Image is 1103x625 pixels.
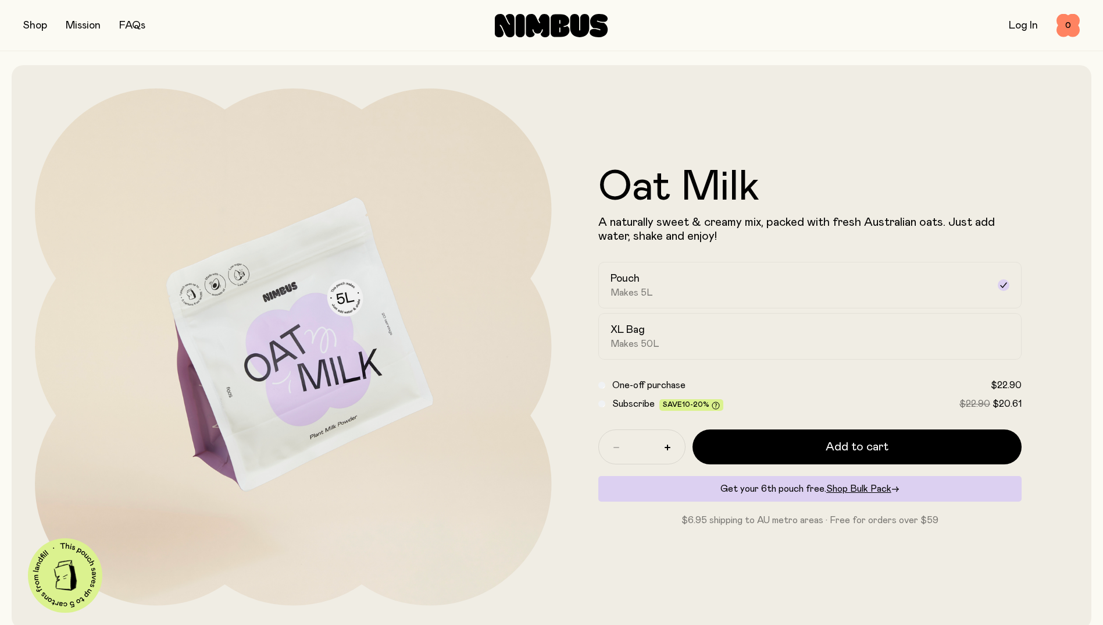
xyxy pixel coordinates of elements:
[598,166,1022,208] h1: Oat Milk
[682,401,709,408] span: 10-20%
[693,429,1022,464] button: Add to cart
[598,215,1022,243] p: A naturally sweet & creamy mix, packed with fresh Australian oats. Just add water, shake and enjoy!
[612,399,655,409] span: Subscribe
[993,399,1022,409] span: $20.61
[66,20,101,31] a: Mission
[598,476,1022,502] div: Get your 6th pouch free.
[611,272,640,286] h2: Pouch
[1056,14,1080,37] button: 0
[826,484,899,493] a: Shop Bulk Pack→
[119,20,145,31] a: FAQs
[611,287,653,299] span: Makes 5L
[991,381,1022,390] span: $22.90
[826,439,888,455] span: Add to cart
[611,338,659,350] span: Makes 50L
[826,484,891,493] span: Shop Bulk Pack
[959,399,990,409] span: $22.90
[663,401,720,410] span: Save
[598,513,1022,527] p: $6.95 shipping to AU metro areas · Free for orders over $59
[1009,20,1038,31] a: Log In
[611,323,645,337] h2: XL Bag
[612,381,686,390] span: One-off purchase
